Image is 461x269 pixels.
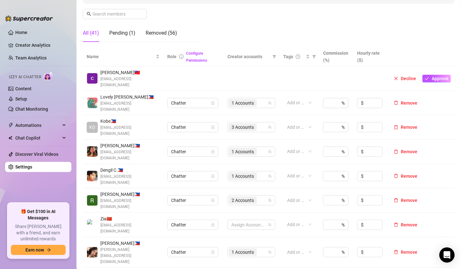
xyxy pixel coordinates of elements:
button: Earn nowarrow-right [11,245,66,255]
span: Chatter [171,196,214,205]
span: arrow-right [47,248,51,252]
span: Remove [401,100,417,106]
span: search [87,12,91,16]
span: Remove [401,125,417,130]
span: team [268,174,272,178]
span: Chat Copilot [15,133,61,143]
button: Remove [391,197,420,204]
span: delete [394,198,398,203]
span: [PERSON_NAME] 🇵🇭 [100,240,160,247]
span: thunderbolt [8,123,13,128]
span: 3 Accounts [232,124,254,131]
span: 1 Accounts [232,148,254,155]
button: Remove [391,99,420,107]
span: 🎁 Get $100 in AI Messages [11,209,66,221]
span: Earn now [25,247,44,252]
span: 1 Accounts [232,249,254,256]
span: lock [211,150,215,154]
span: [PERSON_NAME] 🇵🇭 [100,142,160,149]
input: Search members [92,10,138,17]
span: filter [272,55,276,59]
span: lock [211,198,215,202]
span: Share [PERSON_NAME] with a friend, and earn unlimited rewards [11,224,66,242]
span: [EMAIL_ADDRESS][DOMAIN_NAME] [100,100,160,113]
a: Configure Permissions [186,51,207,63]
span: Remove [401,149,417,154]
span: Chatter [171,98,214,108]
span: Decline [401,76,416,81]
span: 1 Accounts [229,99,257,107]
span: lock [211,101,215,105]
button: Remove [391,248,420,256]
a: Creator Analytics [15,40,66,50]
span: Approve [432,76,449,81]
span: Automations [15,120,61,130]
span: Chatter [171,122,214,132]
span: delete [394,250,398,254]
span: Kobe 🇵🇭 [100,118,160,125]
span: info-circle [179,54,184,59]
span: lock [211,223,215,227]
span: Chatter [171,171,214,181]
span: [EMAIL_ADDRESS][DOMAIN_NAME] [100,125,160,137]
span: [PERSON_NAME][EMAIL_ADDRESS][DOMAIN_NAME] [100,247,160,265]
span: team [268,101,272,105]
div: All (41) [83,29,99,37]
span: [PERSON_NAME] 🇵🇭 [100,191,160,198]
span: Remove [401,174,417,179]
span: lock [211,250,215,254]
span: Chatter [171,147,214,156]
span: Remove [401,198,417,203]
span: [EMAIL_ADDRESS][DOMAIN_NAME] [100,76,160,88]
span: 1 Accounts [229,172,257,180]
span: filter [311,52,317,61]
div: Pending (1) [109,29,135,37]
a: Chat Monitoring [15,107,48,112]
span: KO [89,124,95,131]
button: Approve [422,75,451,82]
button: Remove [391,123,420,131]
img: Lovely Gablines [87,98,97,108]
div: Open Intercom Messenger [439,247,455,263]
img: Aliyah Espiritu [87,146,97,157]
span: question-circle [296,54,300,59]
span: team [268,223,272,227]
span: team [268,125,272,129]
a: Setup [15,96,27,101]
span: delete [394,223,398,227]
span: 1 Accounts [229,248,257,256]
span: [EMAIL_ADDRESS][DOMAIN_NAME] [100,198,160,210]
button: Remove [391,221,420,229]
span: [EMAIL_ADDRESS][DOMAIN_NAME] [100,174,160,186]
span: Creator accounts [227,53,270,60]
span: delete [394,125,398,129]
button: Remove [391,172,420,180]
span: 1 Accounts [232,100,254,107]
span: 1 Accounts [232,173,254,180]
th: Hourly rate ($) [353,47,387,66]
span: lock [211,174,215,178]
span: [PERSON_NAME] 🇹🇼 [100,69,160,76]
span: Izzy AI Chatter [9,74,41,80]
span: team [268,250,272,254]
img: logo-BBDzfeDw.svg [5,15,53,22]
img: Riza Joy Barrera [87,195,97,206]
img: charo fabayos [87,73,97,84]
a: Home [15,30,27,35]
img: Joyce Valerio [87,247,97,258]
span: Dengil C. 🇵🇭 [100,167,160,174]
span: Chatter [171,220,214,230]
span: filter [312,55,316,59]
button: Remove [391,148,420,155]
img: Zia [87,219,97,230]
span: 1 Accounts [229,148,257,155]
span: close [394,76,398,81]
span: delete [394,100,398,105]
img: Dengil Consigna [87,171,97,181]
span: Lovely [PERSON_NAME] 🇵🇭 [100,93,160,100]
span: 3 Accounts [229,123,257,131]
a: Settings [15,164,32,169]
a: Content [15,86,32,91]
span: Remove [401,222,417,227]
th: Name [83,47,163,66]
